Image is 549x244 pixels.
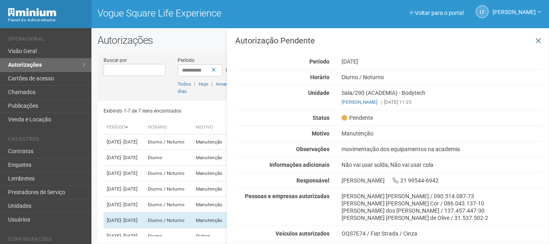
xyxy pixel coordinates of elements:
td: Diurno [145,228,193,244]
span: - [DATE] [121,217,137,223]
span: - [DATE] [121,202,137,207]
th: Horário [145,121,193,134]
div: [PERSON_NAME] [PERSON_NAME] / 090.514.087-73 [342,193,543,200]
div: Painel do Administrador [8,16,85,24]
td: Manutenção [193,166,229,181]
h3: Autorização Pendente [235,37,543,45]
td: Diurno / Noturno [145,197,193,213]
div: OQS7E74 / Fiat Strada / Cinza [342,230,543,237]
a: Voltar para o portal [410,10,464,16]
td: Manutenção [193,181,229,197]
div: [PERSON_NAME] [PERSON_NAME] Cor / 086.043.137-10 [342,200,543,207]
span: | [381,99,382,105]
td: [DATE] [104,166,145,181]
a: Amanhã [216,81,234,87]
th: Período [104,121,145,134]
span: - [DATE] [121,233,137,239]
td: Manutenção [193,213,229,228]
span: - [DATE] [121,186,137,192]
td: [DATE] [104,213,145,228]
span: - [DATE] [121,139,137,145]
div: Não vai usar solda, Não vai usar cola [336,161,549,168]
strong: Informações adicionais [269,162,329,168]
td: Diurno [145,150,193,166]
h1: Vogue Square Life Experience [97,8,314,18]
div: Exibindo 1-7 de 7 itens encontrados [104,105,317,117]
span: Letícia Florim [493,1,536,15]
td: [DATE] [104,134,145,150]
div: [PERSON_NAME] dos [PERSON_NAME] / 137.457.447-30 [342,207,543,214]
strong: Observações [296,146,329,152]
td: Manutenção [193,150,229,166]
a: LF [476,5,489,18]
strong: Unidade [308,90,329,96]
td: Diurno / Noturno [145,181,193,197]
td: Diurno / Noturno [145,213,193,228]
label: Período [178,57,195,64]
label: Buscar por [104,57,127,64]
span: | [211,81,213,87]
div: Sala/290 (ACADEMIA) - Bodytech [336,89,549,106]
strong: Motivo [312,130,329,137]
span: - [DATE] [121,170,137,176]
a: Hoje [199,81,208,87]
span: a [226,66,229,73]
li: Cadastros [8,136,85,145]
td: Diurno / Noturno [145,134,193,150]
div: [DATE] [336,58,549,65]
span: Pendente [342,114,373,121]
td: Manutenção [193,134,229,150]
td: [DATE] [104,181,145,197]
td: [DATE] [104,197,145,213]
td: Diurno / Noturno [145,166,193,181]
a: [PERSON_NAME] [342,99,377,105]
strong: Pessoas e empresas autorizadas [245,193,329,199]
li: Operacional [8,36,85,45]
div: Diurno / Noturno [336,74,549,81]
td: [DATE] [104,150,145,166]
td: [DATE] [104,228,145,244]
div: [PERSON_NAME] 21 99544-6942 [336,177,549,184]
td: Outros [193,228,229,244]
strong: Veículos autorizados [276,230,329,237]
th: Motivo [193,121,229,134]
div: movimentação dos equipamentos na academia [336,146,549,153]
div: Manutenção [336,130,549,137]
div: [DATE] 11:25 [342,98,543,106]
h2: Autorizações [97,34,543,46]
span: - [DATE] [121,155,137,160]
div: [PERSON_NAME] [PERSON_NAME] de Olive / 31.537.502-2 [342,214,543,221]
a: Todos [178,81,191,87]
strong: Status [313,115,329,121]
strong: Horário [310,74,329,80]
strong: Período [309,58,329,65]
span: | [194,81,195,87]
img: Minium [8,8,56,16]
td: Manutenção [193,197,229,213]
strong: Responsável [296,177,329,184]
a: [PERSON_NAME] [493,10,541,16]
